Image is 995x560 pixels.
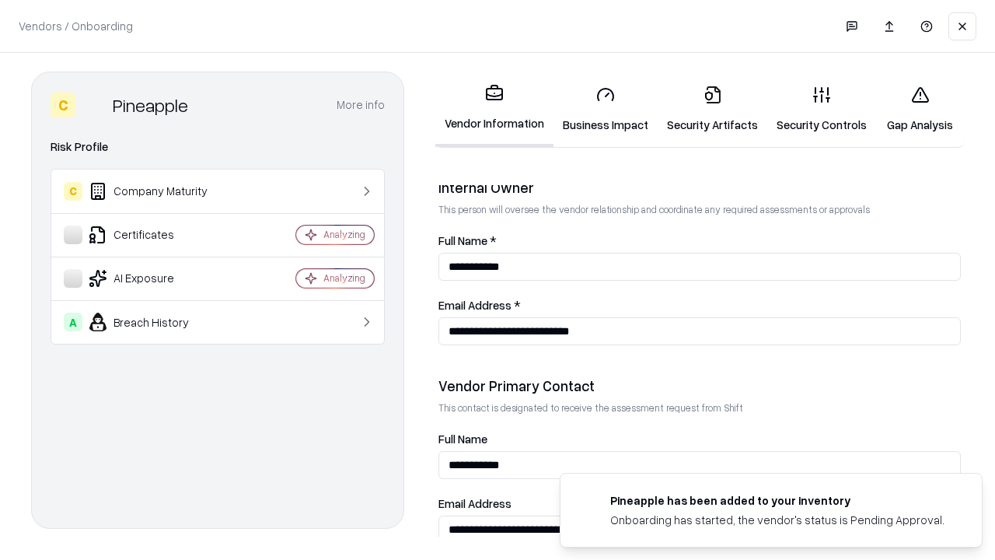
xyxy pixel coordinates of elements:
div: Breach History [64,313,250,331]
div: Analyzing [323,228,365,241]
img: Pineapple [82,93,106,117]
div: C [51,93,75,117]
div: Risk Profile [51,138,385,156]
div: Company Maturity [64,182,250,201]
p: Vendors / Onboarding [19,18,133,34]
div: Vendor Primary Contact [438,376,961,395]
label: Email Address * [438,299,961,311]
button: More info [337,91,385,119]
label: Full Name * [438,235,961,247]
div: Internal Owner [438,178,961,197]
a: Security Controls [767,73,876,145]
a: Vendor Information [435,72,553,147]
div: Pineapple [113,93,188,117]
a: Gap Analysis [876,73,964,145]
p: This person will oversee the vendor relationship and coordinate any required assessments or appro... [438,203,961,216]
img: pineappleenergy.com [579,492,598,511]
div: A [64,313,82,331]
div: Onboarding has started, the vendor's status is Pending Approval. [610,512,944,528]
div: Certificates [64,226,250,244]
a: Security Artifacts [658,73,767,145]
p: This contact is designated to receive the assessment request from Shift [438,401,961,415]
div: Analyzing [323,271,365,285]
a: Business Impact [553,73,658,145]
div: AI Exposure [64,269,250,288]
div: C [64,182,82,201]
label: Email Address [438,498,961,509]
div: Pineapple has been added to your inventory [610,492,944,509]
label: Full Name [438,433,961,445]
